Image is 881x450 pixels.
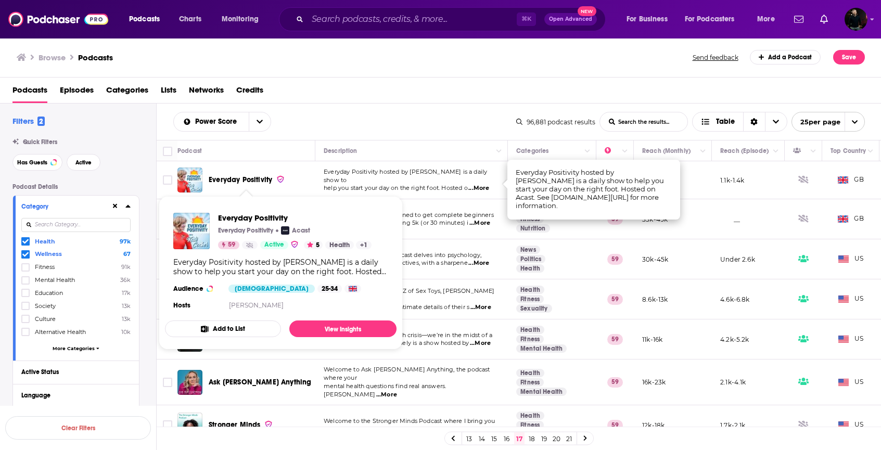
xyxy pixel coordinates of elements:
span: ...More [468,259,489,267]
span: mental health questions find real answers. [PERSON_NAME] [324,382,446,398]
p: 59 [607,334,623,344]
button: Column Actions [581,145,594,158]
a: Health [516,264,544,273]
p: __ [720,215,740,224]
p: 2.1k-4.1k [720,378,746,387]
span: 67 [123,250,131,258]
div: Search podcasts, credits, & more... [289,7,616,31]
span: Toggle select row [163,175,172,185]
button: open menu [750,11,788,28]
p: Under 2.6k [720,255,755,264]
a: Everyday Positivity [218,213,372,223]
button: Column Actions [807,145,820,158]
a: Show notifications dropdown [790,10,808,28]
span: 10k [121,328,131,336]
span: ⌘ K [517,12,536,26]
a: Health [516,369,544,377]
a: Mental Health [516,344,567,353]
img: User Profile [845,8,867,31]
span: US [838,294,864,304]
span: Stronger Minds [209,420,260,429]
a: 19 [539,432,550,445]
a: Episodes [60,82,94,103]
p: 59 [607,294,623,304]
span: everything you need to know to build a healthier [324,425,466,432]
a: Charts [172,11,208,28]
button: open menu [214,11,272,28]
button: Column Actions [864,145,877,158]
div: Has Guests [793,145,808,157]
button: Language [21,389,131,402]
p: 59 [607,254,623,264]
span: Everyday Positivity hosted by [PERSON_NAME] is a daily show to help you start your day on the rig... [516,168,664,210]
a: 20 [552,432,562,445]
p: 4.2k-5.2k [720,335,749,344]
p: 1.7k-2.1k [720,421,746,430]
span: Health [35,238,55,245]
img: verified Badge [276,175,285,184]
button: Column Actions [619,145,631,158]
span: Podcasts [129,12,160,27]
span: ...More [468,184,489,192]
a: Health [516,326,544,334]
span: Welcome to the Stronger Minds Podcast where I bring you [324,417,495,425]
h1: Podcasts [78,53,113,62]
h3: Browse [39,53,66,62]
p: 59 [607,420,623,430]
span: Toggle select row [163,420,172,430]
button: Column Actions [493,145,505,158]
img: Acast [281,226,289,235]
span: Welcome to Ask [PERSON_NAME] Anything, the podcast where your [324,366,490,381]
div: Power Score [605,145,619,157]
p: Podcast Details [12,183,139,190]
div: Top Country [831,145,866,157]
a: Podcasts [12,82,47,103]
span: New [578,6,596,16]
span: More [757,12,775,27]
input: Search podcasts, credits, & more... [308,11,517,28]
a: 14 [477,432,487,445]
span: Quick Filters [23,138,57,146]
span: Charts [179,12,201,27]
img: Ask Kati Anything [177,370,202,395]
a: Politics [516,255,545,263]
span: 13k [122,302,131,310]
a: Health [325,241,354,249]
span: Ask [PERSON_NAME] Anything [209,378,311,387]
div: Description [324,145,357,157]
a: Podchaser - Follow, Share and Rate Podcasts [8,9,108,29]
div: 96,881 podcast results [516,118,595,126]
p: 8.6k-13k [642,295,668,304]
a: Networks [189,82,224,103]
div: Reach (Monthly) [642,145,691,157]
div: [DEMOGRAPHIC_DATA] [228,285,315,293]
span: 59 [228,240,235,250]
button: Active Status [21,365,131,378]
button: open menu [249,112,271,131]
div: Sort Direction [743,112,765,131]
span: US [838,377,864,388]
a: Categories [106,82,148,103]
span: 13k [122,315,131,323]
button: Column Actions [770,145,782,158]
span: Wellness [35,250,62,258]
a: Stronger Minds [209,420,273,430]
a: Everyday Positivity [177,168,202,192]
span: Active [264,240,284,250]
span: 2 [37,117,45,126]
a: Credits [236,82,263,103]
button: open menu [791,112,865,132]
img: Stronger Minds [177,413,202,438]
button: open menu [619,11,681,28]
span: Active [75,160,92,165]
a: Health [516,412,544,420]
div: Reach (Episode) [720,145,769,157]
span: From Dirty Talk to the A to Z of Sex Toys, [PERSON_NAME] and [PERSON_NAME] [324,287,495,303]
span: Culture [35,315,56,323]
p: 59 [607,377,623,388]
button: 5 [304,241,323,249]
span: ...More [376,391,397,399]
